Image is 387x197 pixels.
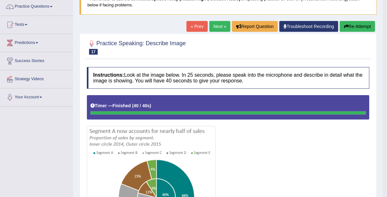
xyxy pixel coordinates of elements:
[0,70,73,86] a: Strategy Videos
[132,103,134,108] b: (
[87,67,369,88] h4: Look at the image below. In 25 seconds, please speak into the microphone and describe in detail w...
[0,88,73,104] a: Your Account
[0,16,73,32] a: Tests
[150,103,151,108] b: )
[279,21,338,32] a: Troubleshoot Recording
[134,103,150,108] b: 40 / 40s
[0,52,73,68] a: Success Stories
[89,49,98,55] span: 17
[0,34,73,50] a: Predictions
[209,21,230,32] a: Next »
[113,103,131,108] b: Finished
[90,103,151,108] h5: Timer —
[340,21,375,32] button: Re-Attempt
[93,72,124,78] b: Instructions:
[186,21,208,32] a: « Prev
[87,39,186,55] h2: Practice Speaking: Describe Image
[232,21,278,32] button: Report Question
